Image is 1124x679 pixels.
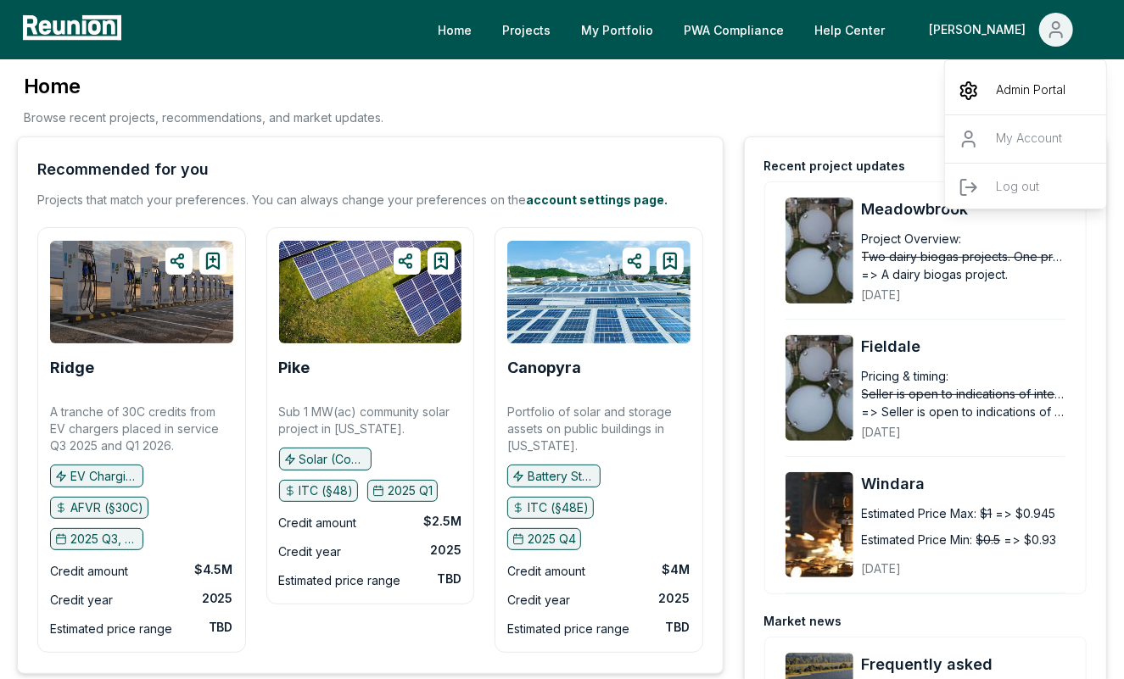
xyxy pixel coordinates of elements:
[996,177,1039,198] p: Log out
[50,619,172,639] div: Estimated price range
[70,531,138,548] p: 2025 Q3, 2026 Q1
[209,619,233,636] div: TBD
[996,129,1062,149] p: My Account
[507,359,581,376] b: Canopyra
[862,248,1065,265] span: Two dairy biogas projects. One project to hit PTO mid 2026 §48) another project is operating and ...
[976,531,1001,548] span: $0.5
[915,13,1087,47] button: [PERSON_NAME]
[507,561,585,582] div: Credit amount
[507,465,601,487] button: Battery Storage, Solar (C&I)
[279,404,462,437] p: Sub 1 MW(ac) community solar project in [US_STATE].
[526,192,668,207] a: account settings page.
[666,619,691,636] div: TBD
[50,359,94,376] b: Ridge
[37,192,526,207] span: Projects that match your preferences. You can always change your preferences on the
[981,504,993,522] span: $1
[507,404,691,454] p: Portfolio of solar and storage assets on public buildings in [US_STATE].
[279,570,401,591] div: Estimated price range
[50,590,113,610] div: Credit year
[50,465,143,487] button: EV Charging Infrastructure
[764,158,906,175] div: Recent project updates
[670,13,797,47] a: PWA Compliance
[1004,531,1057,548] span: => $0.93
[437,570,461,587] div: TBD
[70,499,143,516] p: AFVR (§30C)
[528,499,589,516] p: ITC (§48E)
[929,13,1032,47] div: [PERSON_NAME]
[507,590,570,610] div: Credit year
[507,241,691,343] img: Canopyra
[786,335,853,441] img: Fieldale
[507,619,629,639] div: Estimated price range
[279,542,342,562] div: Credit year
[424,13,485,47] a: Home
[50,241,233,343] img: Ridge
[70,468,138,485] p: EV Charging Infrastructure
[424,13,1107,47] nav: Main
[194,561,233,578] div: $4.5M
[489,13,564,47] a: Projects
[659,590,691,607] div: 2025
[862,531,973,548] div: Estimated Price Min:
[528,531,576,548] p: 2025 Q4
[862,504,977,522] div: Estimated Price Max:
[50,404,233,454] p: A tranche of 30C credits from EV chargers placed in service Q3 2025 and Q1 2026.
[423,513,461,530] div: $2.5M
[24,109,383,126] p: Browse recent projects, recommendations, and market updates.
[299,482,354,499] p: ITC (§48)
[279,513,357,533] div: Credit amount
[37,158,209,181] div: Recommended for you
[279,359,310,376] b: Pike
[279,448,372,470] button: Solar (Community)
[801,13,898,47] a: Help Center
[279,241,462,343] img: Pike
[862,230,962,248] div: Project Overview:
[50,561,128,582] div: Credit amount
[430,542,461,559] div: 2025
[945,67,1108,114] a: Admin Portal
[996,81,1065,101] p: Admin Portal
[862,403,1065,420] span: => Seller is open to indications of interest and willing to negotiate on price. Seller would be o...
[945,67,1108,218] div: [PERSON_NAME]
[786,198,853,303] img: Meadowbrook
[568,13,667,47] a: My Portfolio
[50,528,143,550] button: 2025 Q3, 2026 Q1
[862,367,949,385] div: Pricing & timing:
[24,73,383,100] h3: Home
[50,359,94,376] a: Ridge
[663,561,691,578] div: $4M
[786,472,853,578] img: Windara
[367,480,438,502] button: 2025 Q1
[862,385,1065,403] span: Seller is open to indications of interest and willing to negotiate on price. Seller is looking fo...
[996,504,1056,522] span: => $0.945
[299,451,367,468] p: Solar (Community)
[862,265,1009,283] span: => A dairy biogas project.
[528,468,596,485] p: Battery Storage, Solar (C&I)
[202,590,233,607] div: 2025
[507,359,581,376] a: Canopyra
[388,482,433,499] p: 2025 Q1
[764,613,842,630] div: Market news
[507,528,581,550] button: 2025 Q4
[279,359,310,376] a: Pike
